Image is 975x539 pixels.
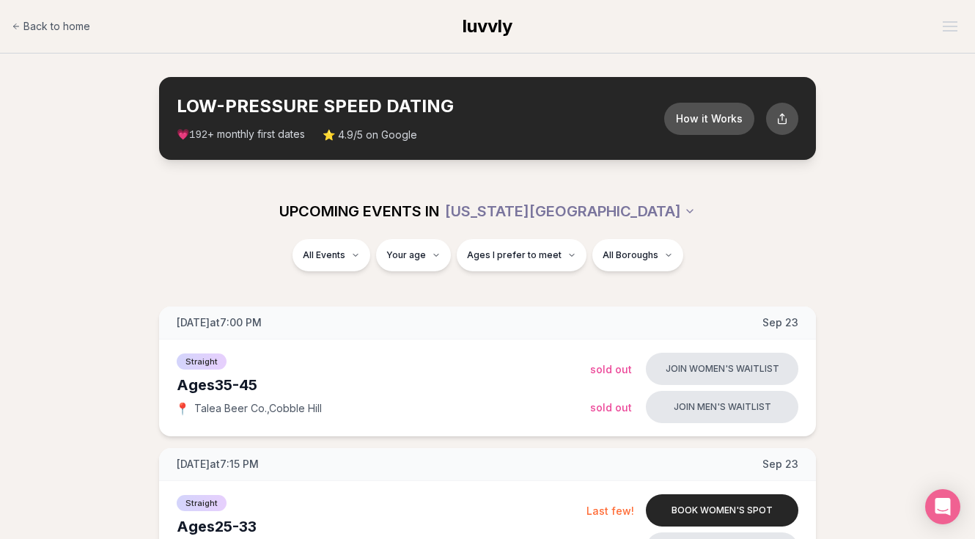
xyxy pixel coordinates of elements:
[592,239,683,271] button: All Boroughs
[177,403,188,414] span: 📍
[762,315,798,330] span: Sep 23
[762,457,798,472] span: Sep 23
[12,12,90,41] a: Back to home
[177,495,227,511] span: Straight
[323,128,417,142] span: ⭐ 4.9/5 on Google
[177,95,664,118] h2: LOW-PRESSURE SPEED DATING
[586,505,634,517] span: Last few!
[463,15,512,38] a: luvvly
[457,239,586,271] button: Ages I prefer to meet
[925,489,960,524] div: Open Intercom Messenger
[177,457,259,472] span: [DATE] at 7:15 PM
[445,195,696,227] button: [US_STATE][GEOGRAPHIC_DATA]
[590,401,632,414] span: Sold Out
[189,129,207,141] span: 192
[177,315,262,330] span: [DATE] at 7:00 PM
[664,103,754,135] button: How it Works
[467,249,562,261] span: Ages I prefer to meet
[937,15,963,37] button: Open menu
[194,401,322,416] span: Talea Beer Co. , Cobble Hill
[23,19,90,34] span: Back to home
[386,249,426,261] span: Your age
[603,249,658,261] span: All Boroughs
[177,516,586,537] div: Ages 25-33
[646,494,798,527] button: Book women's spot
[177,353,227,370] span: Straight
[279,201,439,221] span: UPCOMING EVENTS IN
[177,375,590,395] div: Ages 35-45
[646,353,798,385] button: Join women's waitlist
[177,127,305,142] span: 💗 + monthly first dates
[463,15,512,37] span: luvvly
[590,363,632,375] span: Sold Out
[303,249,345,261] span: All Events
[292,239,370,271] button: All Events
[376,239,451,271] button: Your age
[646,391,798,423] button: Join men's waitlist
